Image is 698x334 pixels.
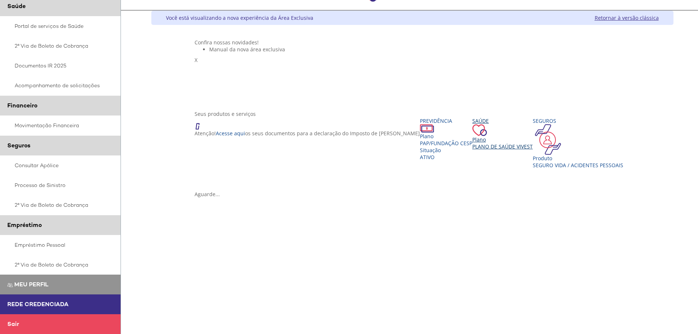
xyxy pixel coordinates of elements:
span: X [195,56,197,63]
section: <span lang="pt-BR" dir="ltr">Visualizador do Conteúdo da Web</span> 1 [195,39,630,103]
span: Financeiro [7,102,37,109]
span: Plano de Saúde VIVEST [472,143,533,150]
a: Seguros Produto Seguro Vida / Acidentes Pessoais [533,117,623,169]
div: Plano [472,136,533,143]
div: Situação [420,147,472,154]
div: Aguarde... [195,191,630,198]
img: ico_seguros.png [533,124,563,155]
a: Acesse aqui [216,130,245,137]
div: Seguro Vida / Acidentes Pessoais [533,162,623,169]
div: Produto [533,155,623,162]
span: Rede Credenciada [7,300,69,308]
span: Meu perfil [14,280,48,288]
div: Saúde [472,117,533,124]
p: Atenção! os seus documentos para a declaração do Imposto de [PERSON_NAME] [195,130,420,137]
span: Seguros [7,142,30,149]
a: Saúde PlanoPlano de Saúde VIVEST [472,117,533,150]
section: <span lang="en" dir="ltr">ProdutosCard</span> [195,110,630,198]
img: ico_atencao.png [195,117,207,130]
a: Retornar à versão clássica [595,14,659,21]
span: Sair [7,320,19,328]
span: PAP/Fundação CESP [420,140,472,147]
span: Manual da nova área exclusiva [209,46,285,53]
div: Seus produtos e serviços [195,110,630,117]
div: Previdência [420,117,472,124]
span: Saúde [7,2,26,10]
img: ico_dinheiro.png [420,124,434,133]
img: Meu perfil [7,282,13,288]
div: Confira nossas novidades! [195,39,630,46]
a: Previdência PlanoPAP/Fundação CESP SituaçãoAtivo [420,117,472,161]
div: Você está visualizando a nova experiência da Área Exclusiva [166,14,313,21]
span: Empréstimo [7,221,42,229]
span: Ativo [420,154,435,161]
div: Plano [420,133,472,140]
div: Seguros [533,117,623,124]
img: ico_coracao.png [472,124,487,136]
